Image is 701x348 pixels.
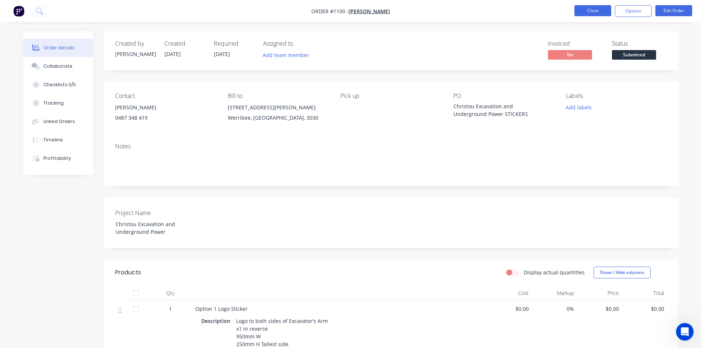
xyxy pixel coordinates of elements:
div: [STREET_ADDRESS][PERSON_NAME] [228,102,329,113]
div: Profitability [43,155,71,162]
label: Project Name [115,208,207,217]
div: Collaborate [43,63,72,70]
button: Add team member [263,50,313,60]
button: Tracking [23,94,93,112]
button: Close [574,5,611,16]
button: Add team member [259,50,313,60]
button: Linked Orders [23,112,93,131]
div: Order details [43,45,75,51]
button: Options [615,5,652,17]
div: Werribee, [GEOGRAPHIC_DATA], 3030 [228,113,329,123]
div: Created [164,40,205,47]
div: Qty [148,286,192,300]
div: Markup [532,286,577,300]
span: [DATE] [164,50,181,57]
span: $0.00 [490,305,529,313]
span: Option 1 Logo Sticker [195,305,248,312]
button: Checklists 0/0 [23,75,93,94]
button: Timeline [23,131,93,149]
span: 1 [169,305,172,313]
div: Contact [115,92,216,99]
div: Required [214,40,254,47]
div: [STREET_ADDRESS][PERSON_NAME]Werribee, [GEOGRAPHIC_DATA], 3030 [228,102,329,126]
span: 0% [535,305,574,313]
span: No [548,50,592,59]
div: Linked Orders [43,118,75,125]
div: Christou Excavation and Underground Power STICKERS [453,102,545,118]
span: Order #1100 - [311,8,348,15]
div: [PERSON_NAME] [115,50,156,58]
div: Christou Excavation and Underground Power [110,219,202,237]
div: Pick up [340,92,441,99]
span: $0.00 [625,305,664,313]
label: Display actual quantities [524,268,585,276]
div: Cost [487,286,532,300]
div: Description [201,316,233,326]
button: Add labels [562,102,596,112]
img: Factory [13,6,24,17]
div: Assigned to [263,40,337,47]
button: Order details [23,39,93,57]
span: Submitted [612,50,656,59]
div: Tracking [43,100,64,106]
button: Submitted [612,50,656,61]
a: [PERSON_NAME] [348,8,390,15]
iframe: Intercom live chat [676,323,694,341]
div: Products [115,268,141,277]
div: Notes [115,143,667,150]
span: [DATE] [214,50,230,57]
button: Show / Hide columns [594,267,651,278]
div: Status [612,40,667,47]
div: Checklists 0/0 [43,81,76,88]
div: Bill to [228,92,329,99]
div: Labels [566,92,667,99]
div: Created by [115,40,156,47]
div: Timeline [43,137,63,143]
div: Invoiced [548,40,603,47]
div: 0487 348 419 [115,113,216,123]
div: [PERSON_NAME]0487 348 419 [115,102,216,126]
div: [PERSON_NAME] [115,102,216,113]
button: Profitability [23,149,93,168]
button: Collaborate [23,57,93,75]
span: $0.00 [580,305,619,313]
div: PO [453,92,554,99]
div: Total [622,286,667,300]
button: Edit Order [655,5,692,16]
div: Price [577,286,622,300]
